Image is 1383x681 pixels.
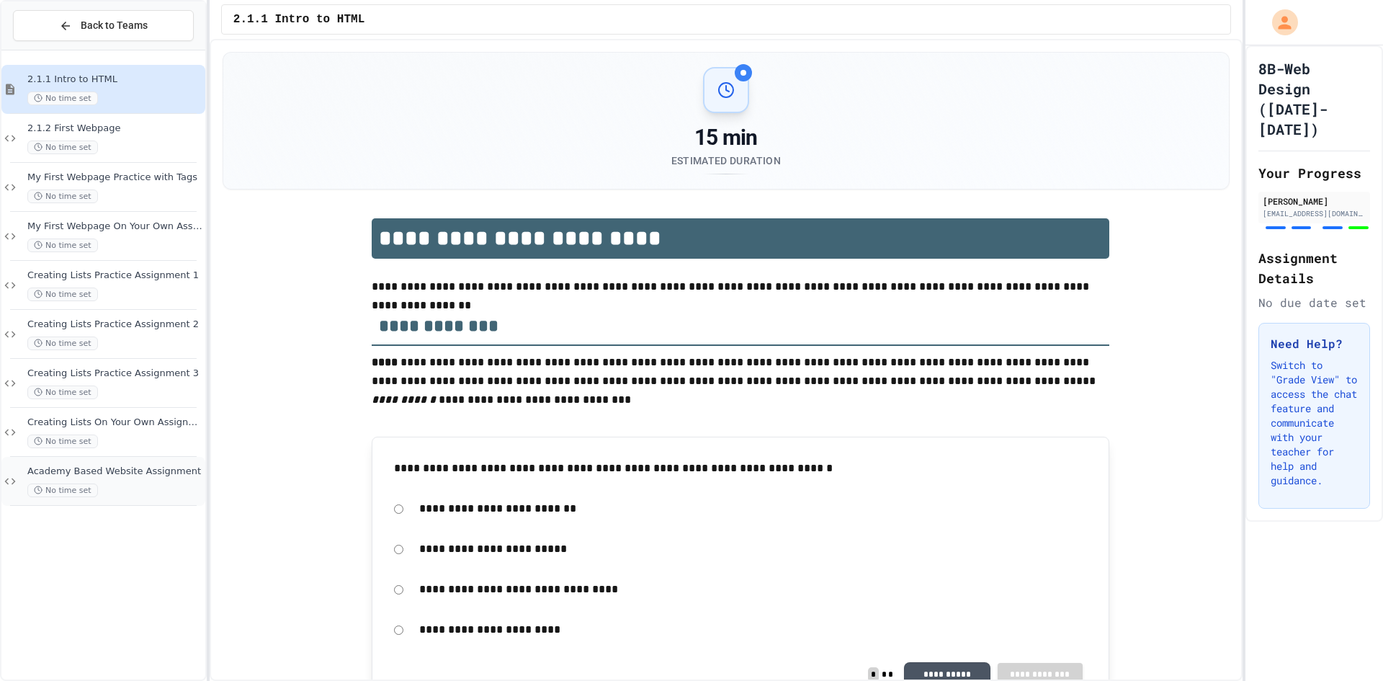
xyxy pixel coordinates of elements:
span: No time set [27,386,98,399]
span: No time set [27,92,98,105]
span: No time set [27,239,98,252]
div: [EMAIL_ADDRESS][DOMAIN_NAME] [1263,208,1366,219]
span: 2.1.2 First Webpage [27,123,202,135]
span: No time set [27,190,98,203]
span: No time set [27,337,98,350]
h2: Assignment Details [1258,248,1370,288]
span: My First Webpage On Your Own Asssignment [27,221,202,233]
span: 2.1.1 Intro to HTML [27,74,202,86]
div: No due date set [1258,294,1370,311]
div: My Account [1257,6,1302,39]
div: Estimated Duration [671,153,781,168]
span: Back to Teams [81,18,148,33]
span: No time set [27,288,98,301]
span: No time set [27,435,98,448]
h1: 8B-Web Design ([DATE]-[DATE]) [1258,58,1370,139]
p: Switch to "Grade View" to access the chat feature and communicate with your teacher for help and ... [1271,358,1358,488]
h3: Need Help? [1271,335,1358,352]
span: No time set [27,484,98,497]
button: Back to Teams [13,10,194,41]
div: [PERSON_NAME] [1263,195,1366,208]
span: Creating Lists Practice Assignment 2 [27,319,202,331]
span: Creating Lists Practice Assignment 1 [27,270,202,282]
span: Creating Lists Practice Assignment 3 [27,368,202,380]
span: 2.1.1 Intro to HTML [233,11,364,28]
span: Creating Lists On Your Own Assignment [27,417,202,429]
span: No time set [27,141,98,154]
h2: Your Progress [1258,163,1370,183]
span: Academy Based Website Assignment [27,466,202,478]
div: 15 min [671,125,781,151]
span: My First Webpage Practice with Tags [27,172,202,184]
